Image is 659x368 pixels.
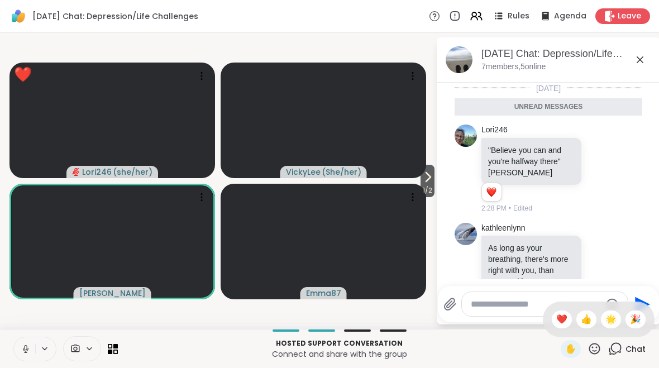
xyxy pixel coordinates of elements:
[482,183,502,201] div: Reaction list
[554,11,586,22] span: Agenda
[322,166,361,178] span: ( She/her )
[513,203,532,213] span: Edited
[125,338,554,348] p: Hosted support conversation
[605,298,619,311] button: Emoji picker
[306,288,341,299] span: Emma87
[581,313,592,326] span: 👍
[14,64,32,85] div: ❤️
[556,313,567,326] span: ❤️
[446,46,472,73] img: Thursday Chat: Depression/Life Challenges, Oct 09
[481,47,651,61] div: [DATE] Chat: Depression/Life Challenges, [DATE]
[113,166,152,178] span: ( she/her )
[485,188,497,197] button: Reactions: love
[508,11,529,22] span: Rules
[625,343,646,355] span: Chat
[455,223,477,245] img: https://sharewell-space-live.sfo3.digitaloceanspaces.com/user-generated/a83e0c5a-a5d7-4dfe-98a3-d...
[605,313,617,326] span: 🌟
[628,291,653,317] button: Send
[471,299,601,310] textarea: Type your message
[9,7,28,26] img: ShareWell Logomark
[488,145,575,178] p: "Believe you can and you're halfway there" [PERSON_NAME]
[72,168,80,176] span: audio-muted
[630,313,641,326] span: 🎉
[286,166,321,178] span: VickyLee
[481,223,526,234] a: kathleenlynn
[529,83,567,94] span: [DATE]
[421,165,434,197] button: 1/2
[125,348,554,360] p: Connect and share with the group
[421,184,434,197] span: 1 / 2
[488,242,575,287] p: As long as your breathing, there's more right with you, than wrong with you.
[79,288,146,299] span: [PERSON_NAME]
[82,166,112,178] span: Lori246
[455,98,642,116] div: Unread messages
[32,11,198,22] span: [DATE] Chat: Depression/Life Challenges
[509,203,511,213] span: •
[618,11,641,22] span: Leave
[481,61,546,73] p: 7 members, 5 online
[481,203,507,213] span: 2:28 PM
[565,342,576,356] span: ✋
[481,125,508,136] a: Lori246
[455,125,477,147] img: https://sharewell-space-live.sfo3.digitaloceanspaces.com/user-generated/5690214f-3394-4b7a-9405-4...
